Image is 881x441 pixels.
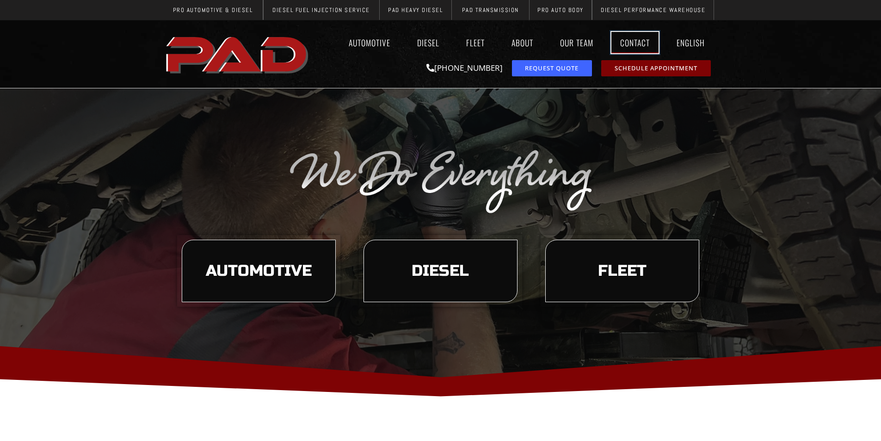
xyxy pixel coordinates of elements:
[503,32,542,53] a: About
[313,32,718,53] nav: Menu
[363,240,518,303] a: learn more about our diesel services
[206,263,312,279] span: Automotive
[525,65,579,71] span: Request Quote
[173,7,253,13] span: Pro Automotive & Diesel
[512,60,592,76] a: request a service or repair quote
[598,263,647,279] span: Fleet
[272,7,370,13] span: Diesel Fuel Injection Service
[163,29,313,79] a: pro automotive and diesel home page
[601,7,705,13] span: Diesel Performance Warehouse
[601,60,711,76] a: schedule repair or service appointment
[426,62,503,73] a: [PHONE_NUMBER]
[611,32,659,53] a: Contact
[457,32,493,53] a: Fleet
[615,65,697,71] span: Schedule Appointment
[288,146,593,214] img: The image displays the phrase "We Do Everything" in a silver, cursive font on a transparent backg...
[388,7,443,13] span: PAD Heavy Diesel
[408,32,448,53] a: Diesel
[545,240,699,303] a: learn more about our fleet services
[182,240,336,303] a: learn more about our automotive services
[163,29,313,79] img: The image shows the word "PAD" in bold, red, uppercase letters with a slight shadow effect.
[537,7,584,13] span: Pro Auto Body
[412,263,469,279] span: Diesel
[551,32,602,53] a: Our Team
[462,7,519,13] span: PAD Transmission
[668,32,718,53] a: English
[340,32,399,53] a: Automotive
